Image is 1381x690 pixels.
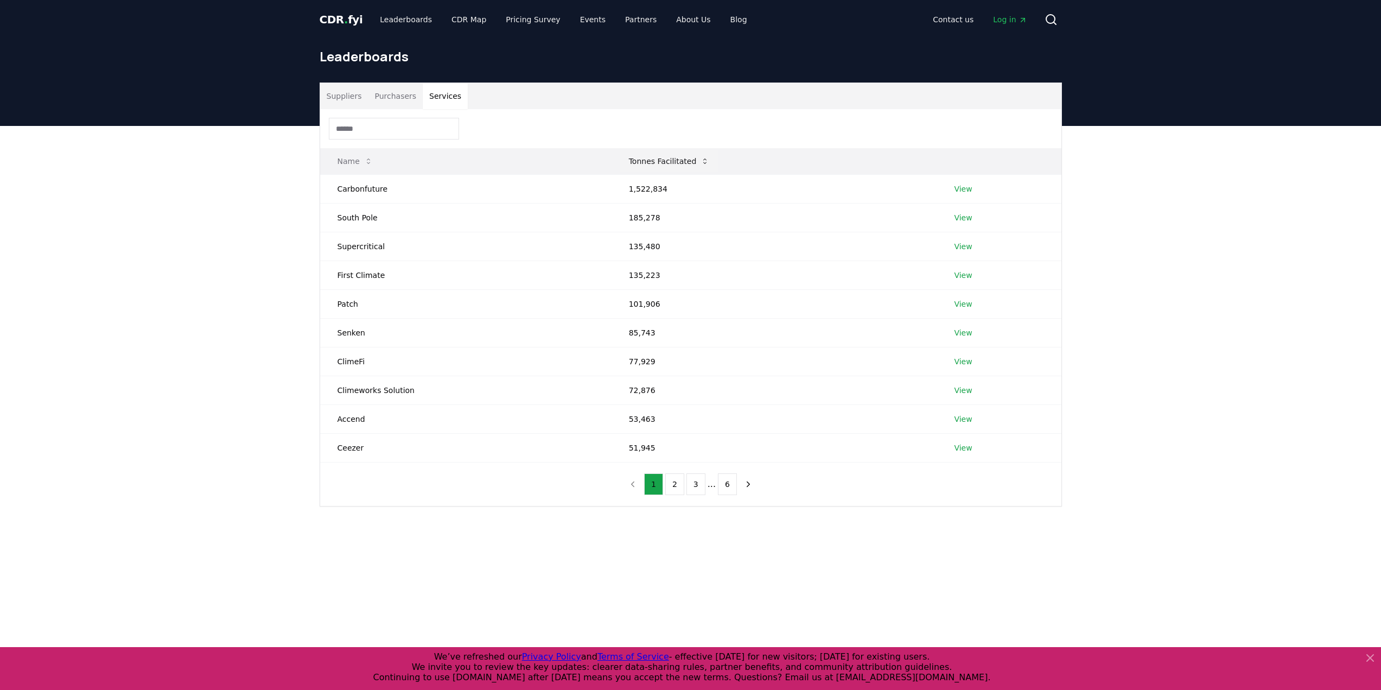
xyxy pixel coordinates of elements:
[612,347,937,376] td: 77,929
[954,356,972,367] a: View
[612,433,937,462] td: 51,945
[954,327,972,338] a: View
[739,473,758,495] button: next page
[612,376,937,404] td: 72,876
[320,347,612,376] td: ClimeFi
[443,10,495,29] a: CDR Map
[344,13,348,26] span: .
[954,212,972,223] a: View
[924,10,982,29] a: Contact us
[667,10,719,29] a: About Us
[665,473,684,495] button: 2
[320,404,612,433] td: Accend
[320,318,612,347] td: Senken
[423,83,468,109] button: Services
[320,174,612,203] td: Carbonfuture
[644,473,663,495] button: 1
[612,261,937,289] td: 135,223
[320,203,612,232] td: South Pole
[320,13,363,26] span: CDR fyi
[954,299,972,309] a: View
[612,289,937,318] td: 101,906
[571,10,614,29] a: Events
[371,10,441,29] a: Leaderboards
[320,376,612,404] td: Climeworks Solution
[497,10,569,29] a: Pricing Survey
[616,10,665,29] a: Partners
[320,289,612,318] td: Patch
[320,48,1062,65] h1: Leaderboards
[320,12,363,27] a: CDR.fyi
[612,232,937,261] td: 135,480
[954,385,972,396] a: View
[954,270,972,281] a: View
[612,404,937,433] td: 53,463
[954,414,972,425] a: View
[320,261,612,289] td: First Climate
[320,83,368,109] button: Suppliers
[954,183,972,194] a: View
[954,442,972,453] a: View
[722,10,756,29] a: Blog
[924,10,1035,29] nav: Main
[371,10,755,29] nav: Main
[329,150,381,172] button: Name
[612,174,937,203] td: 1,522,834
[320,433,612,462] td: Ceezer
[612,318,937,347] td: 85,743
[718,473,737,495] button: 6
[686,473,705,495] button: 3
[708,478,716,491] li: ...
[984,10,1035,29] a: Log in
[993,14,1027,25] span: Log in
[320,232,612,261] td: Supercritical
[368,83,423,109] button: Purchasers
[620,150,718,172] button: Tonnes Facilitated
[954,241,972,252] a: View
[612,203,937,232] td: 185,278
